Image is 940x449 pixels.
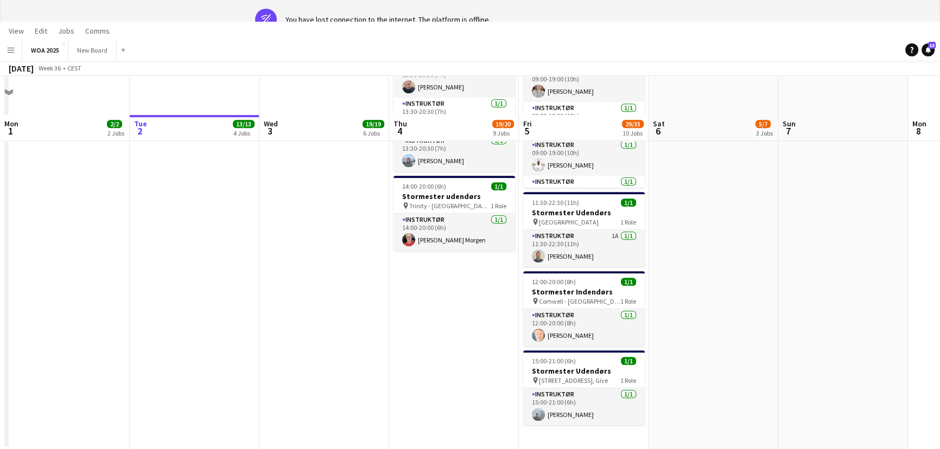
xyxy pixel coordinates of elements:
span: 29/35 [622,120,644,128]
span: 1/1 [621,198,636,207]
span: 13/13 [233,120,255,128]
app-card-role: Instruktør1/109:00-19:00 (10h)[PERSON_NAME] [523,139,645,176]
button: New Board [68,40,117,61]
app-card-role: Instruktør1/113:30-20:30 (7h)[PERSON_NAME] [393,134,515,171]
div: 4 Jobs [233,129,254,137]
app-job-card: 14:00-20:00 (6h)1/1Stormester udendørs Trinity - [GEOGRAPHIC_DATA]1 RoleInstruktør1/114:00-20:00 ... [393,176,515,251]
a: Jobs [54,24,79,38]
span: Sat [653,119,665,129]
a: 13 [922,43,935,56]
span: 6 [651,125,665,137]
span: 7 [781,125,796,137]
app-card-role: Instruktør1A1/111:30-22:30 (11h)[PERSON_NAME] [523,230,645,267]
span: Mon [912,119,926,129]
div: 3 Jobs [756,129,773,137]
div: 6 Jobs [363,129,384,137]
app-job-card: 12:00-20:00 (8h)1/1Stormester Indendørs Comwell - [GEOGRAPHIC_DATA]1 RoleInstruktør1/112:00-20:00... [523,271,645,346]
span: 1 Role [620,376,636,384]
span: 2/2 [107,120,122,128]
span: Edit [35,26,47,36]
span: 5/7 [755,120,771,128]
span: 12:00-20:00 (8h) [532,278,576,286]
span: 4 [392,125,407,137]
app-card-role: Instruktør1/109:00-19:00 (10h)[PERSON_NAME] [523,102,645,139]
span: 1 [3,125,18,137]
span: Week 36 [36,64,63,72]
h3: Stormester Indendørs [523,287,645,297]
span: 2 [132,125,147,137]
span: Sun [783,119,796,129]
app-job-card: 13:30-20:30 (7h)3/3Stormester Indendørs Billund3 RolesInstruktør1/113:30-20:30 (7h)[PERSON_NAME]I... [393,23,515,171]
app-card-role: Instruktør1/113:30-20:30 (7h)[PERSON_NAME] [393,61,515,98]
h3: Stormester udendørs [393,191,515,201]
span: 14:00-20:00 (6h) [402,182,446,190]
app-card-role: Instruktør1/114:00-20:00 (6h)[PERSON_NAME] Morgen [393,214,515,251]
div: [DATE] [9,63,34,74]
span: 19/19 [363,120,384,128]
div: 9 Jobs [493,129,513,137]
span: Thu [393,119,407,129]
span: Trinity - [GEOGRAPHIC_DATA] [409,202,491,210]
a: Edit [30,24,52,38]
span: Comms [85,26,110,36]
span: 5 [522,125,532,137]
span: 1/1 [621,357,636,365]
a: Comms [81,24,114,38]
span: 1/1 [491,182,506,190]
div: You have lost connection to the internet. The platform is offline. [285,15,491,24]
app-card-role: Instruktør1/109:00-19:00 (10h)[PERSON_NAME] [523,65,645,102]
span: 11:30-22:30 (11h) [532,198,579,207]
span: Comwell - [GEOGRAPHIC_DATA] [539,297,620,305]
app-card-role: Instruktør1/109:00-19:00 (10h) [523,176,645,213]
span: 1/1 [621,278,636,286]
span: Mon [4,119,18,129]
h3: Stormester Udendørs [523,208,645,217]
h3: Stormester Udendørs [523,366,645,376]
span: [GEOGRAPHIC_DATA] [539,218,599,226]
span: 8 [911,125,926,137]
div: CEST [67,64,81,72]
div: 10 Jobs [623,129,643,137]
app-job-card: 11:30-22:30 (11h)1/1Stormester Udendørs [GEOGRAPHIC_DATA]1 RoleInstruktør1A1/111:30-22:30 (11h)[P... [523,192,645,267]
a: View [4,24,28,38]
app-card-role: Instruktør1/115:00-21:00 (6h)[PERSON_NAME] [523,388,645,425]
span: 1 Role [620,218,636,226]
span: Fri [523,119,532,129]
span: Tue [134,119,147,129]
span: 19/20 [492,120,514,128]
span: [STREET_ADDRESS], Give [539,376,608,384]
span: 1 Role [620,297,636,305]
span: 1 Role [491,202,506,210]
span: 3 [262,125,278,137]
span: Jobs [58,26,74,36]
span: 13 [928,42,936,49]
app-card-role: Instruktør1/113:30-20:30 (7h)[PERSON_NAME] [393,98,515,134]
app-job-card: 15:00-21:00 (6h)1/1Stormester Udendørs [STREET_ADDRESS], Give1 RoleInstruktør1/115:00-21:00 (6h)[... [523,350,645,425]
app-job-card: 09:00-19:00 (10h)5/6Stormester Udendørs Comwell Køge6 RolesInstruktør1/109:00-19:00 (10h)[PERSON_... [523,27,645,188]
button: WOA 2025 [22,40,68,61]
span: Wed [264,119,278,129]
span: 15:00-21:00 (6h) [532,357,576,365]
app-card-role: Instruktør1/112:00-20:00 (8h)[PERSON_NAME] [523,309,645,346]
div: 2 Jobs [107,129,124,137]
span: View [9,26,24,36]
